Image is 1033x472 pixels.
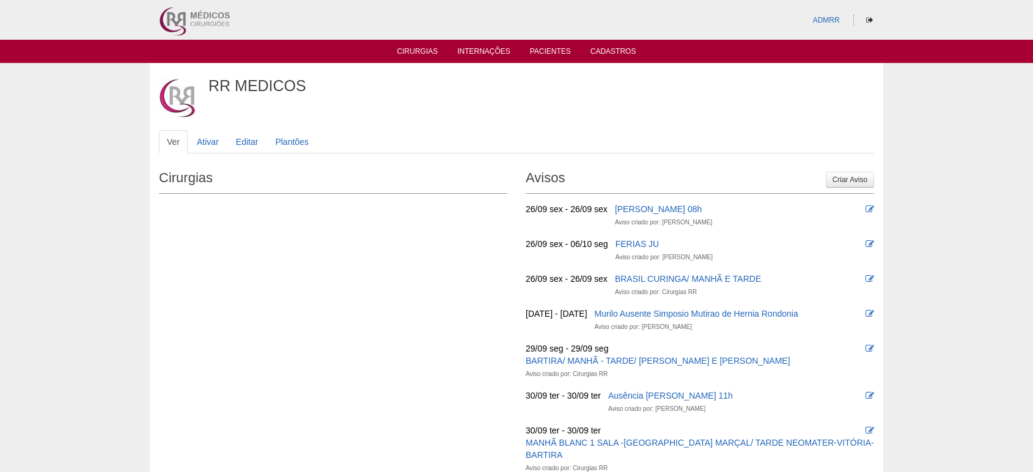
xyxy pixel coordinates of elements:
a: Ausência [PERSON_NAME] 11h [608,391,733,400]
div: Aviso criado por: [PERSON_NAME] [615,216,712,229]
div: Aviso criado por: [PERSON_NAME] [608,403,705,415]
a: BARTIRA/ MANHÃ - TARDE/ [PERSON_NAME] E [PERSON_NAME] [526,356,790,366]
a: Ver perfil do usuário. [159,93,196,103]
a: FERIAS JU [616,239,660,249]
div: 26/09 sex - 26/09 sex [526,203,608,215]
i: Editar [866,391,874,400]
div: 29/09 seg - 29/09 seg [526,342,608,355]
h1: RR MEDICOS [159,78,874,94]
div: 26/09 sex - 26/09 sex [526,273,608,285]
div: 26/09 sex - 06/10 seg [526,238,608,250]
a: Editar [228,130,267,153]
i: Sair [866,17,873,24]
a: Ativar [189,130,227,153]
img: imagem de RR MEDICOS [159,78,196,118]
h2: Cirurgias [159,166,507,194]
i: Editar [866,240,874,248]
a: Murilo Ausente Simposio Mutirao de Hernia Rondonia [595,309,798,319]
a: Ver [159,130,188,153]
a: ADMRR [813,16,840,24]
div: [DATE] - [DATE] [526,308,587,320]
div: Aviso criado por: [PERSON_NAME] [616,251,713,264]
div: 30/09 ter - 30/09 ter [526,389,601,402]
i: Editar [866,426,874,435]
i: Editar [866,205,874,213]
a: BRASIL CURINGA/ MANHÃ E TARDE [615,274,761,284]
a: Internações [457,47,510,59]
i: Editar [866,275,874,283]
a: MANHÃ BLANC 1 SALA -[GEOGRAPHIC_DATA] MARÇAL/ TARDE NEOMATER-VITÓRIA-BARTIRA [526,438,874,460]
div: Aviso criado por: [PERSON_NAME] [595,321,692,333]
a: Cadastros [590,47,636,59]
a: Cirurgias [397,47,438,59]
div: Aviso criado por: Cirurgias RR [526,368,608,380]
div: Aviso criado por: Cirurgias RR [615,286,697,298]
h2: Avisos [526,166,874,194]
a: Plantões [267,130,316,153]
a: Pacientes [530,47,571,59]
a: [PERSON_NAME] 08h [615,204,702,214]
a: Criar Aviso [826,172,874,188]
div: 30/09 ter - 30/09 ter [526,424,601,437]
i: Editar [866,344,874,353]
i: Editar [866,309,874,318]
